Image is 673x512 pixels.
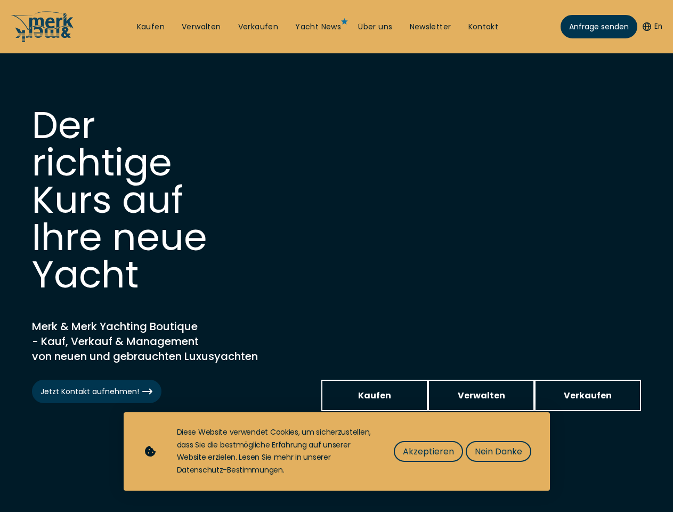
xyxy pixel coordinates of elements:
[177,426,372,477] div: Diese Website verwendet Cookies, um sicherzustellen, dass Sie die bestmögliche Erfahrung auf unse...
[182,22,221,33] a: Verwalten
[428,380,534,411] a: Verwalten
[32,319,298,364] h2: Merk & Merk Yachting Boutique - Kauf, Verkauf & Management von neuen und gebrauchten Luxusyachten
[569,21,629,33] span: Anfrage senden
[177,465,283,475] a: Datenschutz-Bestimmungen
[475,445,522,458] span: Nein Danke
[32,380,161,403] a: Jetzt Kontakt aufnehmen!
[643,21,662,32] button: En
[394,441,463,462] button: Akzeptieren
[137,22,165,33] a: Kaufen
[321,380,428,411] a: Kaufen
[358,22,392,33] a: Über uns
[295,22,341,33] a: Yacht News
[564,389,612,402] span: Verkaufen
[238,22,279,33] a: Verkaufen
[458,389,505,402] span: Verwalten
[466,441,531,462] button: Nein Danke
[358,389,391,402] span: Kaufen
[561,15,637,38] a: Anfrage senden
[403,445,454,458] span: Akzeptieren
[468,22,499,33] a: Kontakt
[40,386,153,397] span: Jetzt Kontakt aufnehmen!
[534,380,641,411] a: Verkaufen
[410,22,451,33] a: Newsletter
[32,107,245,293] h1: Der richtige Kurs auf Ihre neue Yacht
